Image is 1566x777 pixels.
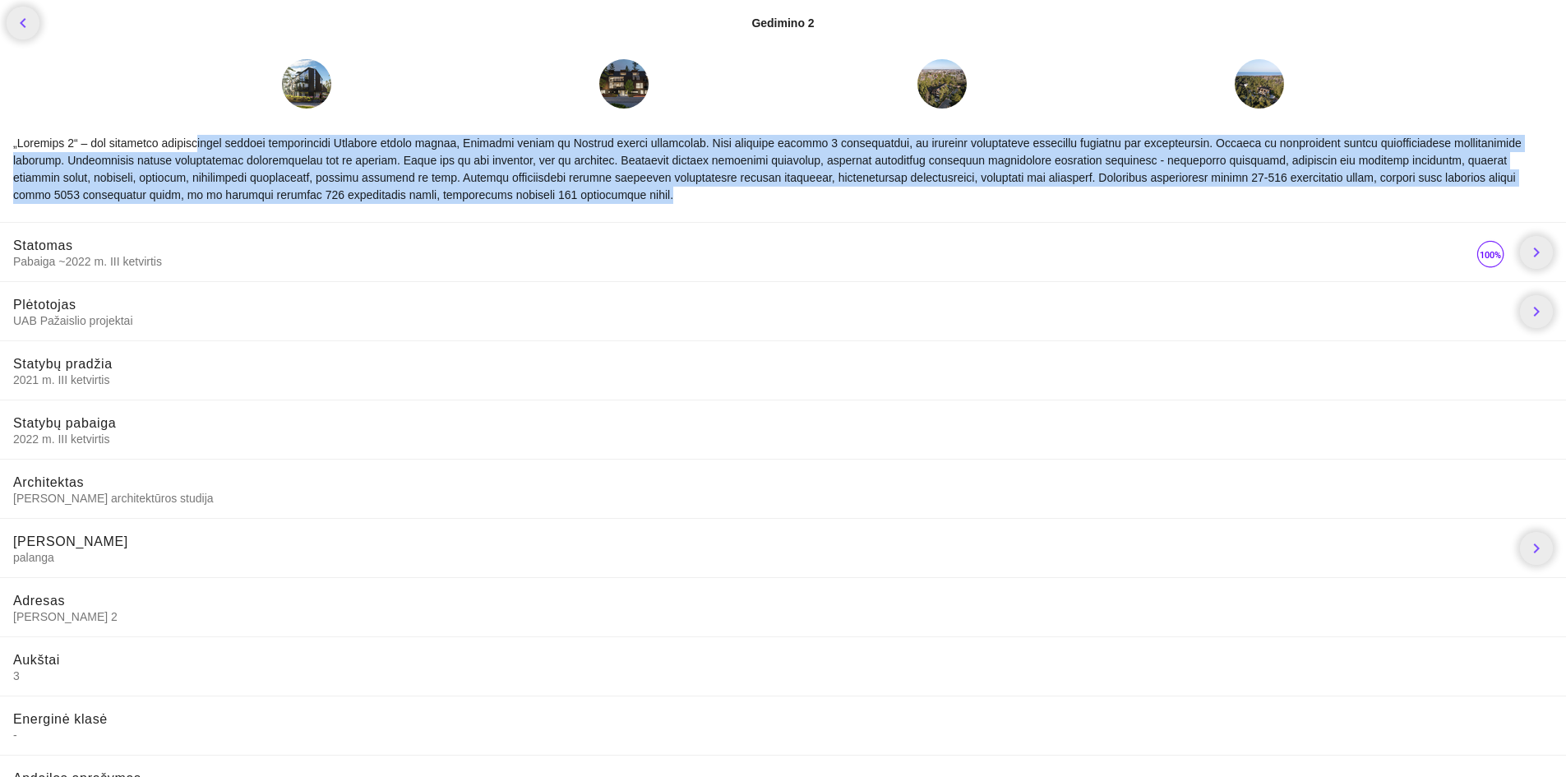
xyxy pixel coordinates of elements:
i: chevron_left [13,13,33,33]
span: 3 [13,668,1553,683]
i: chevron_right [1527,302,1546,321]
span: Energinė klasė [13,712,108,726]
span: [PERSON_NAME] [13,534,128,548]
i: chevron_right [1527,539,1546,558]
span: Architektas [13,475,84,489]
a: chevron_right [1520,532,1553,565]
span: Statybų pradžia [13,357,113,371]
span: Plėtotojas [13,298,76,312]
i: chevron_right [1527,243,1546,262]
span: Statybų pabaiga [13,416,116,430]
span: palanga [13,550,1507,565]
a: chevron_left [7,7,39,39]
span: Adresas [13,594,65,608]
span: Aukštai [13,653,60,667]
a: chevron_right [1520,236,1553,269]
span: [PERSON_NAME] architektūros studija [13,491,1553,506]
span: 2021 m. III ketvirtis [13,372,1553,387]
img: 100 [1474,238,1507,271]
span: Pabaiga ~2022 m. III ketvirtis [13,254,1474,269]
span: UAB Pažaislio projektai [13,313,1507,328]
span: Statomas [13,238,73,252]
span: 2022 m. III ketvirtis [13,432,1553,446]
div: Gedimino 2 [751,15,814,31]
a: chevron_right [1520,295,1553,328]
span: [PERSON_NAME] 2 [13,609,1553,624]
span: - [13,728,1553,742]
